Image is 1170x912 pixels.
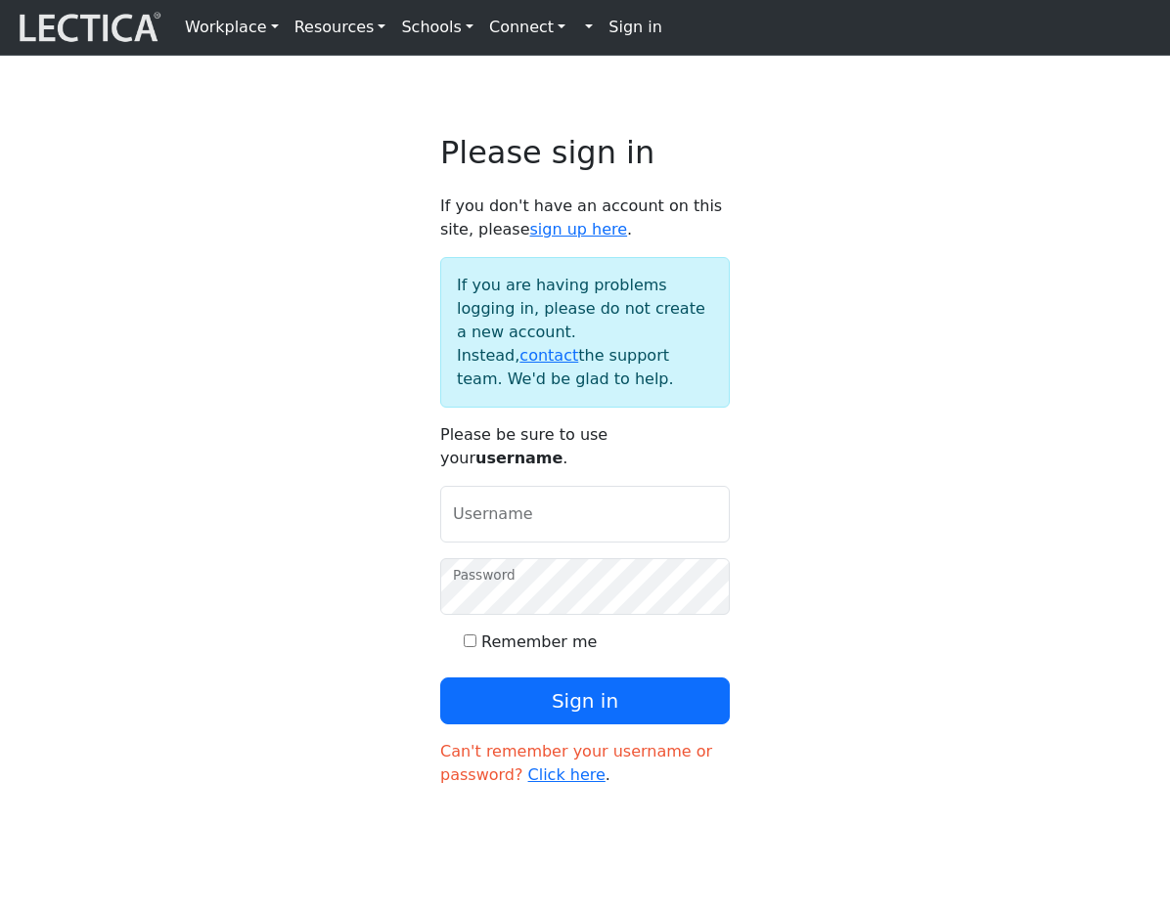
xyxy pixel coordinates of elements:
[530,220,628,239] a: sign up here
[475,449,562,467] strong: username
[481,630,597,654] label: Remember me
[440,423,730,470] p: Please be sure to use your .
[287,8,394,47] a: Resources
[608,18,662,36] strong: Sign in
[440,486,730,543] input: Username
[440,134,730,171] h2: Please sign in
[440,740,730,787] p: .
[481,8,573,47] a: Connect
[393,8,481,47] a: Schools
[15,9,161,46] img: lecticalive
[177,8,287,47] a: Workplace
[440,195,730,241] p: If you don't have an account on this site, please .
[440,742,712,784] span: Can't remember your username or password?
[440,257,730,408] div: If you are having problems logging in, please do not create a new account. Instead, the support t...
[601,8,670,47] a: Sign in
[528,765,606,784] a: Click here
[440,677,730,724] button: Sign in
[519,346,578,365] a: contact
